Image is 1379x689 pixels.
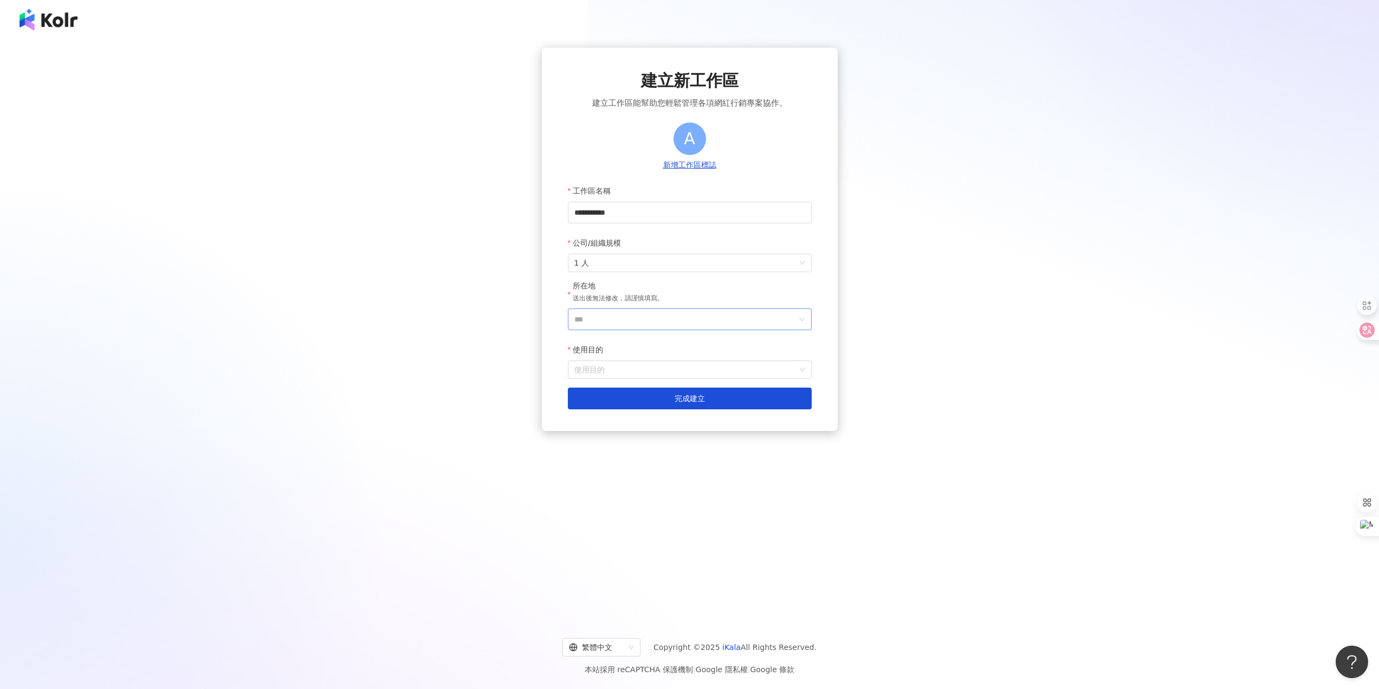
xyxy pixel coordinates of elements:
[693,665,696,674] span: |
[675,394,705,403] span: 完成建立
[653,641,817,654] span: Copyright © 2025 All Rights Reserved.
[696,665,748,674] a: Google 隱私權
[573,281,664,292] div: 所在地
[660,159,720,171] button: 新增工作區標誌
[799,316,805,323] span: down
[573,293,664,304] p: 送出後無法修改，請謹慎填寫。
[592,96,787,110] span: 建立工作區能幫助您輕鬆管理各項網紅行銷專案協作。
[569,639,624,656] div: 繁體中文
[641,69,739,92] span: 建立新工作區
[568,388,812,409] button: 完成建立
[568,202,812,223] input: 工作區名稱
[20,9,77,30] img: logo
[748,665,750,674] span: |
[574,254,805,272] span: 1 人
[1336,646,1368,678] iframe: Help Scout Beacon - Open
[684,126,695,151] span: A
[722,643,741,652] a: iKala
[568,232,629,254] label: 公司/組織規模
[568,180,619,202] label: 工作區名稱
[585,663,794,676] span: 本站採用 reCAPTCHA 保護機制
[750,665,794,674] a: Google 條款
[568,339,611,360] label: 使用目的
